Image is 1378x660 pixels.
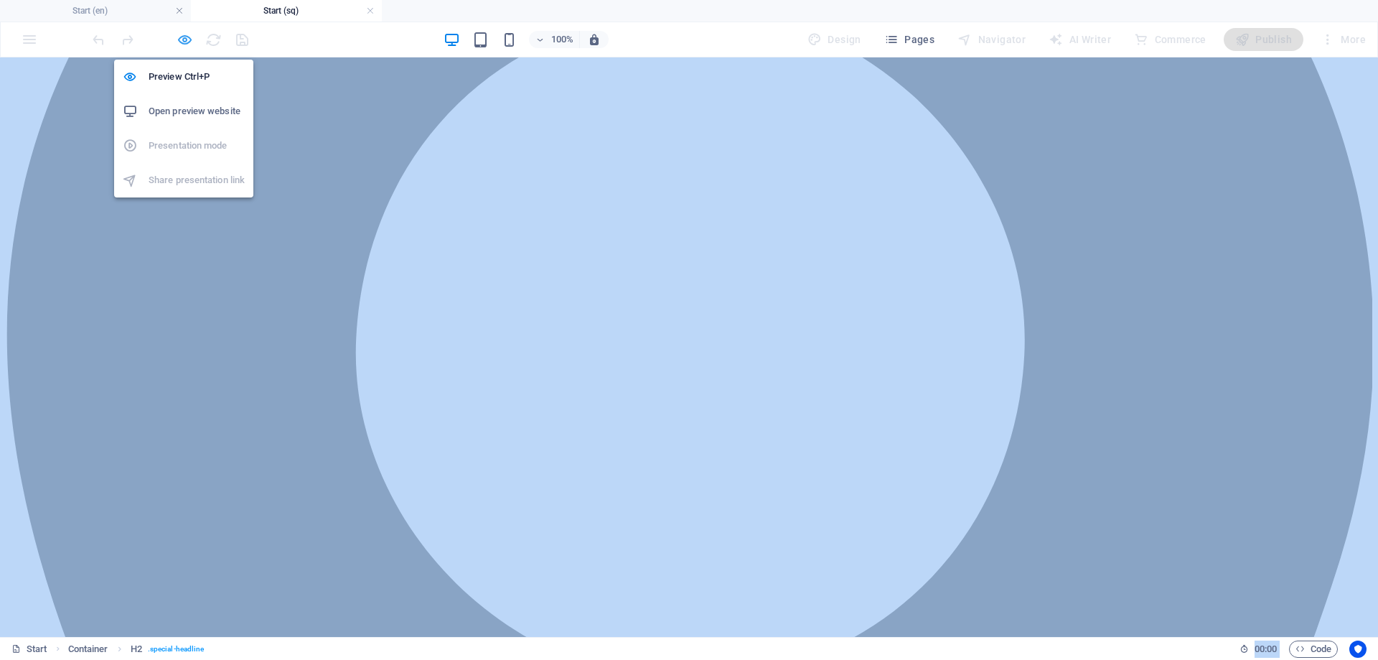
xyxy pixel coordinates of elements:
span: . special-headline [148,641,205,658]
h4: Start (sq) [191,3,382,19]
a: Click to cancel selection. Double-click to open Pages [11,641,47,658]
h6: Preview Ctrl+P [149,68,245,85]
div: Design (Ctrl+Alt+Y) [802,28,867,51]
h6: Session time [1239,641,1278,658]
i: On resize automatically adjust zoom level to fit chosen device. [588,33,601,46]
span: Click to select. Double-click to edit [131,641,142,658]
button: Code [1289,641,1338,658]
span: Code [1295,641,1331,658]
span: 00 00 [1255,641,1277,658]
button: 100% [529,31,580,48]
span: : [1265,643,1267,654]
button: Pages [878,28,940,51]
span: Pages [884,32,934,47]
h6: Open preview website [149,103,245,120]
span: Click to select. Double-click to edit [68,641,108,658]
nav: breadcrumb [68,641,205,658]
button: Usercentrics [1349,641,1367,658]
h6: 100% [550,31,573,48]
